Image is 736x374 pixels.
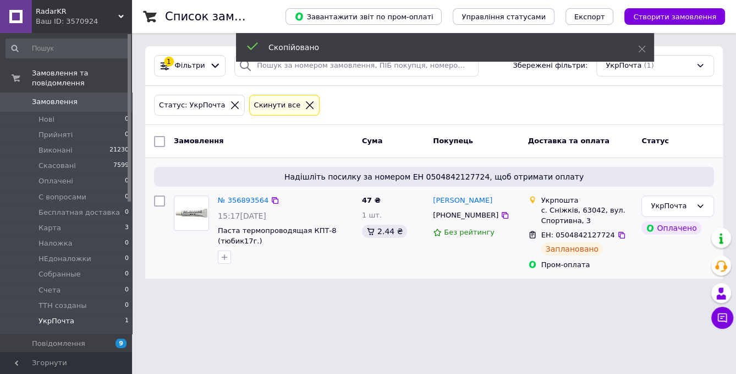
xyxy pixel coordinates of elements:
[644,61,653,69] span: (1)
[164,57,174,67] div: 1
[39,161,76,171] span: Скасовані
[39,269,81,279] span: Собранные
[565,8,614,25] button: Експорт
[157,100,228,111] div: Статус: УкрПочта
[574,13,605,21] span: Експорт
[125,115,129,124] span: 0
[641,137,669,145] span: Статус
[125,269,129,279] span: 0
[109,145,129,155] span: 21230
[36,17,132,26] div: Ваш ID: 3570924
[125,301,129,311] span: 0
[613,12,725,20] a: Створити замовлення
[125,208,129,218] span: 0
[711,307,733,329] button: Чат з покупцем
[125,223,129,233] span: 3
[362,211,382,219] span: 1 шт.
[362,196,381,204] span: 47 ₴
[541,231,615,239] span: ЕН: 0504842127724
[113,161,129,171] span: 7599
[624,8,725,25] button: Створити замовлення
[218,212,266,220] span: 15:17[DATE]
[32,68,132,88] span: Замовлення та повідомлення
[218,226,336,245] a: Паста термопроводящая КПТ-8 (тюбик17г.)
[36,7,118,17] span: RadarKR
[174,196,209,231] a: Фото товару
[39,115,54,124] span: Нові
[453,8,554,25] button: Управління статусами
[234,55,479,77] input: Пошук за номером замовлення, ПІБ покупця, номером телефону, Email, номером накладної
[125,254,129,264] span: 0
[641,221,701,235] div: Оплачено
[252,100,303,111] div: Cкинути все
[444,228,495,236] span: Без рейтингу
[39,192,86,202] span: C вопросами
[541,196,633,205] div: Укрпошта
[125,176,129,186] span: 0
[541,242,603,256] div: Заплановано
[362,137,382,145] span: Cума
[39,208,120,218] span: Бесплатная доставка
[433,211,498,219] span: [PHONE_NUMBER]
[39,130,73,140] span: Прийняті
[606,61,641,71] span: УкрПочта
[125,316,129,326] span: 1
[39,239,73,248] span: Наложка
[125,285,129,295] span: 0
[6,39,130,58] input: Пошук
[158,171,710,182] span: Надішліть посилку за номером ЕН 0504842127724, щоб отримати оплату
[175,61,205,71] span: Фільтри
[39,176,73,186] span: Оплачені
[362,225,407,238] div: 2.44 ₴
[32,97,78,107] span: Замовлення
[651,200,691,212] div: УкрПочта
[39,316,74,326] span: УкрПочта
[32,339,85,349] span: Повідомлення
[174,196,208,230] img: Фото товару
[39,301,87,311] span: ТТН созданы
[285,8,442,25] button: Завантажити звіт по пром-оплаті
[541,205,633,225] div: с. Сніжків, 63042, вул. Спортивна, 3
[513,61,587,71] span: Збережені фільтри:
[268,42,611,53] div: Скопійовано
[218,196,268,204] a: № 356893564
[433,137,473,145] span: Покупець
[39,285,61,295] span: Счета
[174,137,223,145] span: Замовлення
[541,260,633,270] div: Пром-оплата
[125,239,129,248] span: 0
[125,130,129,140] span: 0
[39,254,91,264] span: НЕдоналожки
[125,192,129,202] span: 0
[433,196,492,206] a: [PERSON_NAME]
[39,223,61,233] span: Карта
[633,13,716,21] span: Створити замовлення
[39,145,73,155] span: Виконані
[116,339,127,348] span: 9
[528,137,609,145] span: Доставка та оплата
[294,12,433,21] span: Завантажити звіт по пром-оплаті
[165,10,277,23] h1: Список замовлень
[462,13,546,21] span: Управління статусами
